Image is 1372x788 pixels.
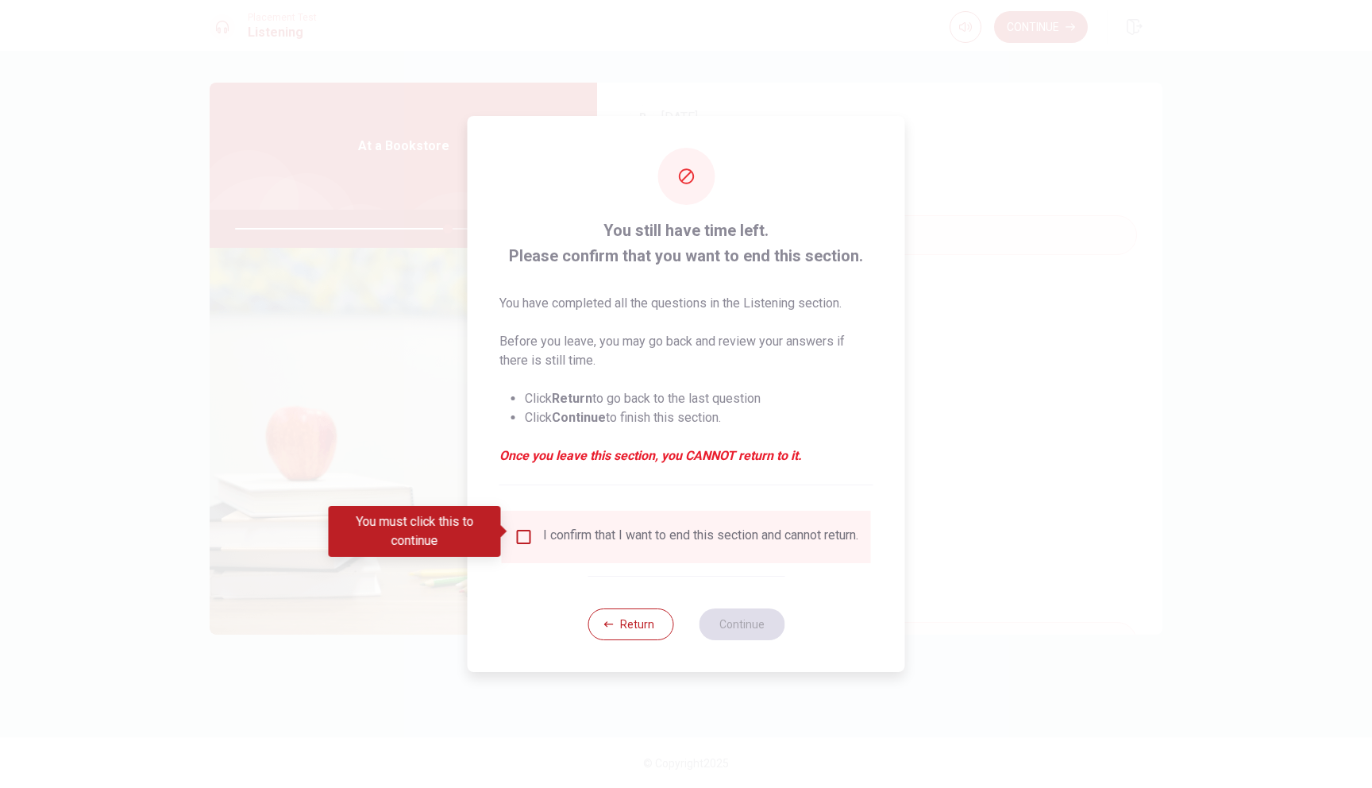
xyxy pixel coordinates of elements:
div: I confirm that I want to end this section and cannot return. [543,527,858,547]
button: Continue [699,608,784,640]
div: You must click this to continue [329,506,501,557]
p: You have completed all the questions in the Listening section. [499,294,873,313]
p: Before you leave, you may go back and review your answers if there is still time. [499,332,873,370]
strong: Return [552,391,592,406]
strong: Continue [552,410,606,425]
li: Click to go back to the last question [525,389,873,408]
li: Click to finish this section. [525,408,873,427]
button: Return [588,608,673,640]
em: Once you leave this section, you CANNOT return to it. [499,446,873,465]
span: You still have time left. Please confirm that you want to end this section. [499,218,873,268]
span: You must click this to continue [514,527,534,547]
